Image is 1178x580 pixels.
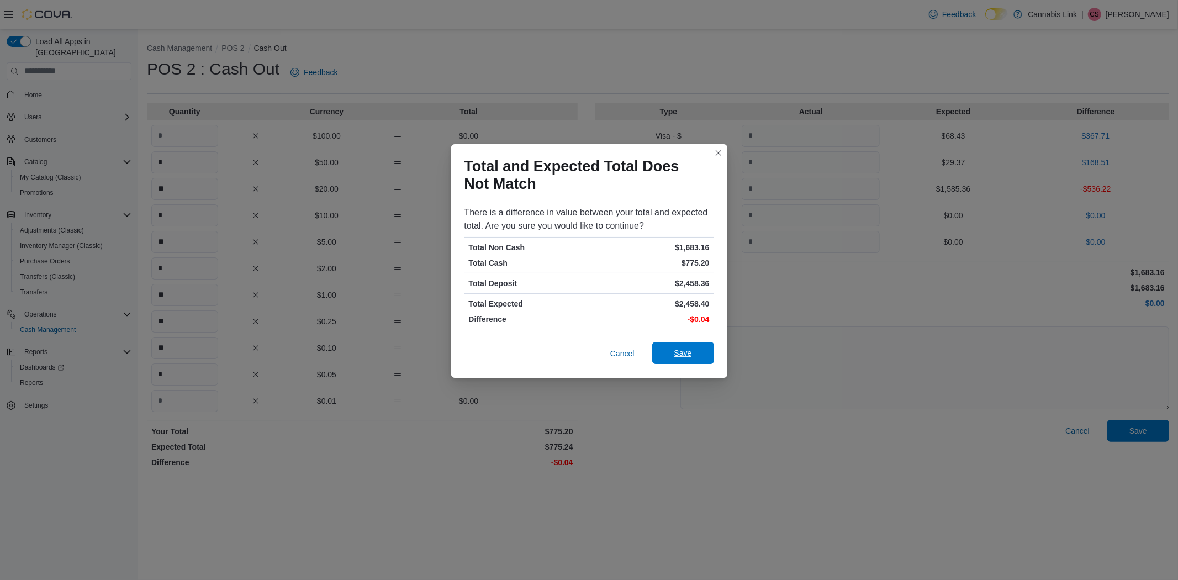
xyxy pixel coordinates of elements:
p: Total Deposit [469,278,587,289]
button: Cancel [606,342,639,365]
p: -$0.04 [591,314,710,325]
p: $1,683.16 [591,242,710,253]
p: Total Cash [469,257,587,268]
p: $775.20 [591,257,710,268]
button: Closes this modal window [712,146,725,160]
p: Total Non Cash [469,242,587,253]
span: Save [674,347,692,358]
h1: Total and Expected Total Does Not Match [464,157,705,193]
p: Difference [469,314,587,325]
p: Total Expected [469,298,587,309]
button: Save [652,342,714,364]
p: $2,458.40 [591,298,710,309]
p: $2,458.36 [591,278,710,289]
span: Cancel [610,348,635,359]
div: There is a difference in value between your total and expected total. Are you sure you would like... [464,206,714,233]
